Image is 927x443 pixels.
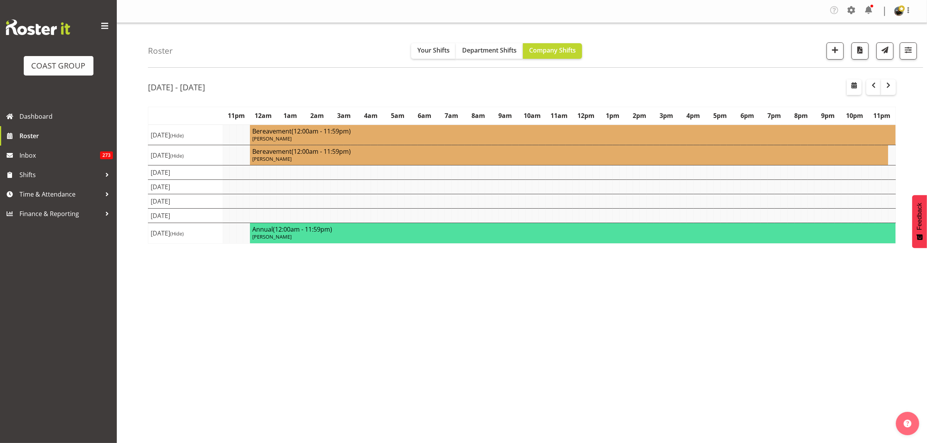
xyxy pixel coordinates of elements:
span: Inbox [19,149,100,161]
th: 10am [519,107,545,125]
th: 3am [331,107,357,125]
span: Time & Attendance [19,188,101,200]
img: help-xxl-2.png [904,420,911,427]
button: Company Shifts [523,43,582,59]
button: Download a PDF of the roster according to the set date range. [851,42,869,60]
th: 11am [545,107,572,125]
span: Feedback [916,203,923,230]
button: Add a new shift [827,42,844,60]
span: Roster [19,130,113,142]
td: [DATE] [148,145,223,165]
button: Your Shifts [411,43,456,59]
td: [DATE] [148,125,223,145]
button: Department Shifts [456,43,523,59]
span: (Hide) [170,230,184,237]
span: (Hide) [170,152,184,159]
th: 2pm [626,107,653,125]
td: [DATE] [148,180,223,194]
span: [PERSON_NAME] [252,233,292,240]
th: 4am [357,107,384,125]
th: 9pm [814,107,841,125]
td: [DATE] [148,165,223,180]
span: Shifts [19,169,101,181]
th: 11pm [223,107,250,125]
h4: Bereavement [252,127,893,135]
th: 3pm [653,107,680,125]
span: Your Shifts [417,46,450,54]
img: Rosterit website logo [6,19,70,35]
th: 5am [384,107,411,125]
span: (12:00am - 11:59pm) [273,225,332,234]
th: 11pm [868,107,896,125]
th: 1am [277,107,304,125]
button: Send a list of all shifts for the selected filtered period to all rostered employees. [876,42,894,60]
span: 273 [100,151,113,159]
th: 8pm [788,107,814,125]
th: 4pm [680,107,707,125]
span: (Hide) [170,132,184,139]
th: 8am [465,107,492,125]
th: 5pm [707,107,734,125]
td: [DATE] [148,223,223,243]
h4: Roster [148,46,173,55]
h4: Annual [252,225,893,233]
th: 6am [411,107,438,125]
th: 12pm [572,107,599,125]
span: (12:00am - 11:59pm) [292,147,351,156]
td: [DATE] [148,209,223,223]
th: 2am [304,107,331,125]
h2: [DATE] - [DATE] [148,82,205,92]
th: 6pm [734,107,761,125]
th: 1pm [599,107,626,125]
span: Department Shifts [462,46,517,54]
button: Feedback - Show survey [912,195,927,248]
h4: Bereavement [252,148,886,155]
span: [PERSON_NAME] [252,155,292,162]
span: (12:00am - 11:59pm) [292,127,351,135]
th: 12am [250,107,277,125]
td: [DATE] [148,194,223,209]
th: 7am [438,107,465,125]
span: [PERSON_NAME] [252,135,292,142]
span: Company Shifts [529,46,576,54]
button: Filter Shifts [900,42,917,60]
th: 7pm [761,107,788,125]
div: COAST GROUP [32,60,86,72]
span: Dashboard [19,111,113,122]
th: 9am [492,107,519,125]
button: Select a specific date within the roster. [847,79,862,95]
span: Finance & Reporting [19,208,101,220]
th: 10pm [841,107,868,125]
img: abe-denton65321ee68e143815db86bfb5b039cb77.png [894,7,904,16]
